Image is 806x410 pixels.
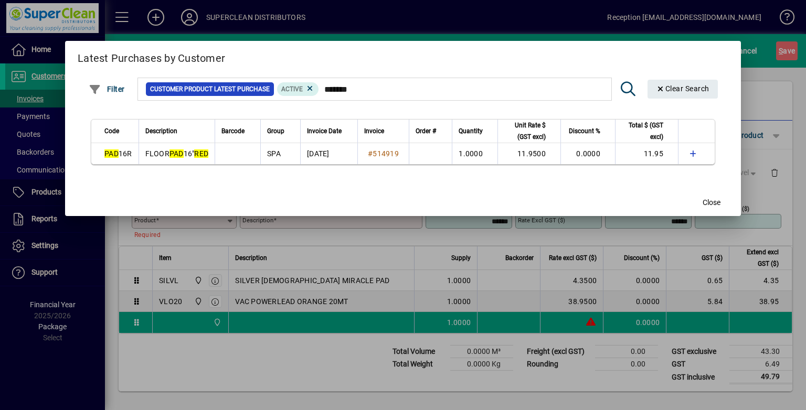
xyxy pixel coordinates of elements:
span: Quantity [459,125,483,137]
td: 11.95 [615,143,678,164]
em: RED [194,149,208,158]
div: Description [145,125,209,137]
div: Order # [416,125,446,137]
div: Group [267,125,294,137]
h2: Latest Purchases by Customer [65,41,741,71]
span: FLOOR 16" [145,149,209,158]
span: # [368,149,373,158]
button: Close [695,193,728,212]
span: Unit Rate $ (GST excl) [504,120,546,143]
em: PAD [104,149,119,158]
span: Description [145,125,177,137]
span: Total $ (GST excl) [622,120,663,143]
span: Customer Product Latest Purchase [150,84,270,94]
button: Clear [648,80,718,99]
span: Barcode [221,125,245,137]
mat-chip: Product Activation Status: Active [277,82,319,96]
span: Clear Search [656,84,709,93]
em: PAD [169,149,184,158]
span: SPA [267,149,281,158]
div: Code [104,125,132,137]
span: Active [281,85,303,93]
span: Filter [89,85,125,93]
span: Invoice Date [307,125,342,137]
span: 16R [104,149,132,158]
div: Discount % [567,125,610,137]
span: Invoice [364,125,384,137]
span: Order # [416,125,436,137]
span: 514919 [373,149,399,158]
span: Discount % [569,125,600,137]
td: 0.0000 [560,143,615,164]
div: Quantity [459,125,492,137]
td: [DATE] [300,143,357,164]
span: Close [703,197,720,208]
div: Barcode [221,125,254,137]
div: Total $ (GST excl) [622,120,673,143]
td: 11.9500 [497,143,560,164]
button: Filter [86,80,128,99]
span: Code [104,125,119,137]
div: Invoice Date [307,125,351,137]
a: #514919 [364,148,402,159]
span: Group [267,125,284,137]
div: Unit Rate $ (GST excl) [504,120,555,143]
td: 1.0000 [452,143,497,164]
div: Invoice [364,125,402,137]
